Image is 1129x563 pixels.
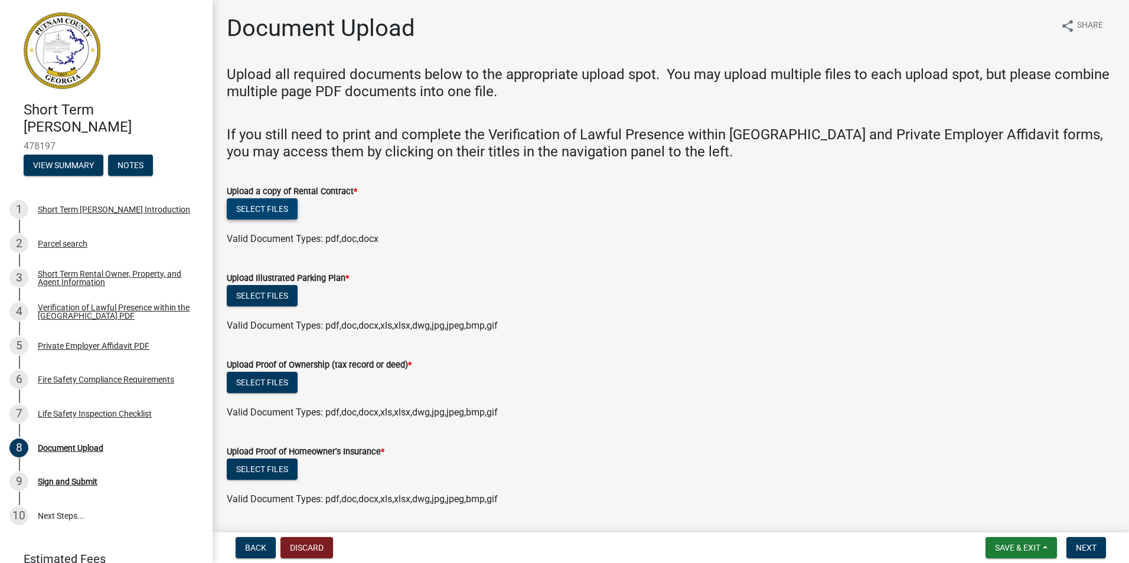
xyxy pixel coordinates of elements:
[38,477,97,486] div: Sign and Submit
[227,448,384,456] label: Upload Proof of Homeowner's Insurance
[38,303,194,320] div: Verification of Lawful Presence within the [GEOGRAPHIC_DATA] PDF
[227,14,415,42] h1: Document Upload
[9,506,28,525] div: 10
[9,269,28,287] div: 3
[24,12,100,89] img: Putnam County, Georgia
[108,155,153,176] button: Notes
[236,537,276,558] button: Back
[9,234,28,253] div: 2
[1061,19,1075,33] i: share
[38,240,87,248] div: Parcel search
[24,102,203,136] h4: Short Term [PERSON_NAME]
[1066,537,1106,558] button: Next
[227,233,378,244] span: Valid Document Types: pdf,doc,docx
[108,161,153,171] wm-modal-confirm: Notes
[1076,543,1097,552] span: Next
[227,188,357,196] label: Upload a copy of Rental Contract
[227,198,298,220] button: Select files
[227,361,412,369] label: Upload Proof of Ownership (tax record or deed)
[38,410,152,418] div: Life Safety Inspection Checklist
[38,444,103,452] div: Document Upload
[280,537,333,558] button: Discard
[9,200,28,219] div: 1
[227,459,298,480] button: Select files
[227,493,498,505] span: Valid Document Types: pdf,doc,docx,xls,xlsx,dwg,jpg,jpeg,bmp,gif
[227,274,349,283] label: Upload Illustrated Parking Plan
[38,375,174,384] div: Fire Safety Compliance Requirements
[9,336,28,355] div: 5
[1051,14,1112,37] button: shareShare
[24,161,103,171] wm-modal-confirm: Summary
[227,126,1115,161] h4: If you still need to print and complete the Verification of Lawful Presence within [GEOGRAPHIC_DA...
[38,270,194,286] div: Short Term Rental Owner, Property, and Agent Information
[9,404,28,423] div: 7
[227,372,298,393] button: Select files
[38,342,149,350] div: Private Employer Affidavit PDF
[1077,19,1103,33] span: Share
[9,472,28,491] div: 9
[995,543,1040,552] span: Save & Exit
[227,407,498,418] span: Valid Document Types: pdf,doc,docx,xls,xlsx,dwg,jpg,jpeg,bmp,gif
[38,205,190,214] div: Short Term [PERSON_NAME] Introduction
[9,370,28,389] div: 6
[227,285,298,306] button: Select files
[227,320,498,331] span: Valid Document Types: pdf,doc,docx,xls,xlsx,dwg,jpg,jpeg,bmp,gif
[24,155,103,176] button: View Summary
[227,66,1115,100] h4: Upload all required documents below to the appropriate upload spot. You may upload multiple files...
[9,302,28,321] div: 4
[245,543,266,552] span: Back
[24,140,189,152] span: 478197
[9,438,28,457] div: 8
[986,537,1057,558] button: Save & Exit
